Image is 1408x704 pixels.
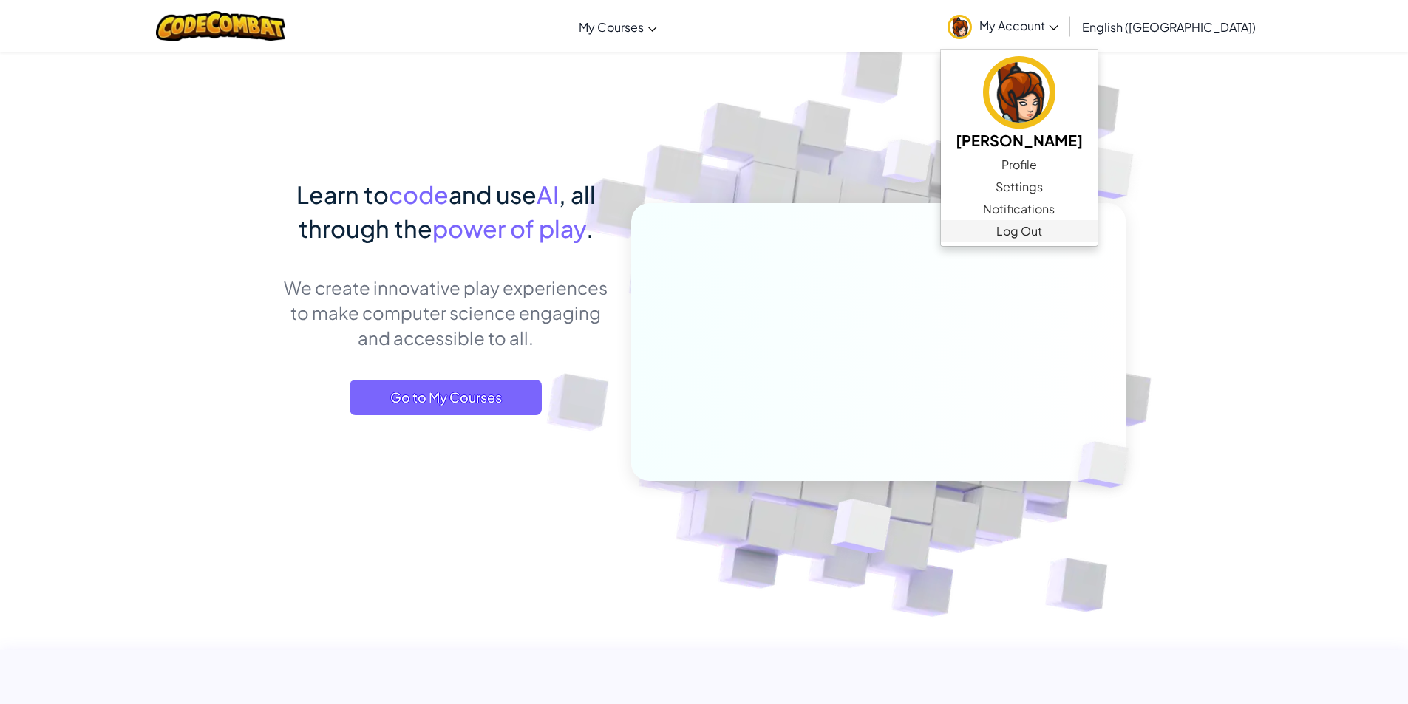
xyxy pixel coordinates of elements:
[941,220,1098,242] a: Log Out
[941,154,1098,176] a: Profile
[579,19,644,35] span: My Courses
[948,15,972,39] img: avatar
[1052,411,1163,519] img: Overlap cubes
[854,110,961,220] img: Overlap cubes
[350,380,542,415] a: Go to My Courses
[983,200,1055,218] span: Notifications
[1075,7,1263,47] a: English ([GEOGRAPHIC_DATA])
[432,213,586,243] span: power of play
[283,275,609,350] p: We create innovative play experiences to make computer science engaging and accessible to all.
[941,176,1098,198] a: Settings
[389,180,449,209] span: code
[571,7,664,47] a: My Courses
[983,56,1055,129] img: avatar
[956,129,1083,151] h5: [PERSON_NAME]
[941,54,1098,154] a: [PERSON_NAME]
[449,180,537,209] span: and use
[1047,111,1174,236] img: Overlap cubes
[979,18,1058,33] span: My Account
[537,180,559,209] span: AI
[296,180,389,209] span: Learn to
[1082,19,1256,35] span: English ([GEOGRAPHIC_DATA])
[156,11,285,41] img: CodeCombat logo
[586,213,594,243] span: .
[941,198,1098,220] a: Notifications
[795,468,927,590] img: Overlap cubes
[940,3,1066,49] a: My Account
